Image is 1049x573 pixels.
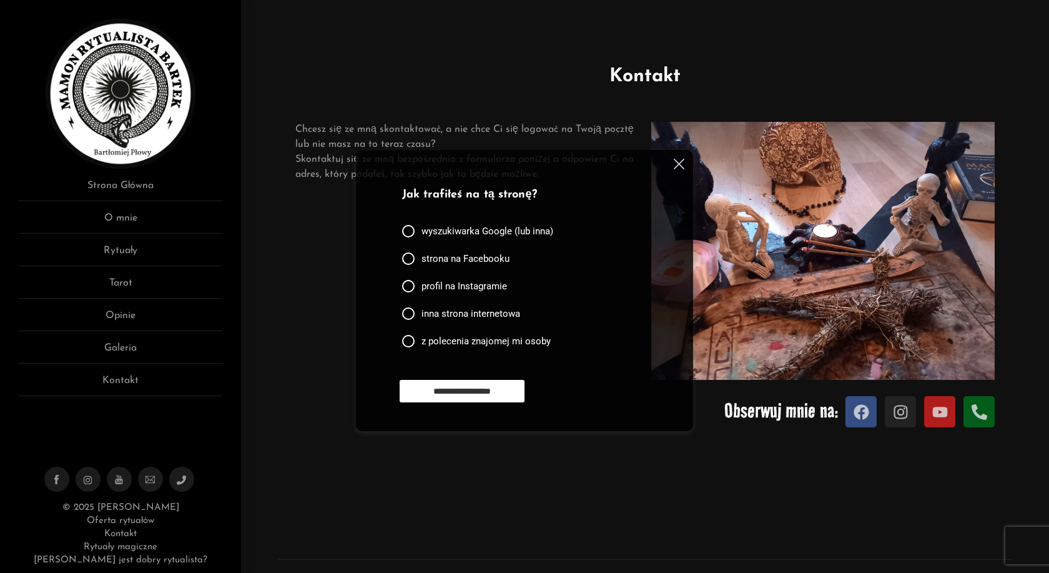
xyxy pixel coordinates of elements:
a: O mnie [19,211,222,234]
span: z polecenia znajomej mi osoby [421,335,551,347]
a: Opinie [19,308,222,331]
a: Rytuały magiczne [84,542,157,552]
img: cross.svg [674,159,684,169]
a: Galeria [19,341,222,364]
span: profil na Instagramie [421,280,507,292]
a: Kontakt [104,529,137,539]
a: Tarot [19,276,222,299]
span: inna strona internetowa [421,307,520,320]
a: Kontakt [19,373,222,396]
h2: Kontakt [260,62,1030,91]
p: Jak trafiłeś na tą stronę? [402,187,642,204]
a: Strona Główna [19,178,222,201]
p: Obserwuj mnie na: [651,392,839,429]
span: wyszukiwarka Google (lub inna) [421,225,553,237]
span: strona na Facebooku [421,252,510,265]
a: Rytuały [19,243,222,266]
p: Chcesz się ze mną skontaktować, a nie chce Ci się logować na Twoją pocztę lub nie masz na to tera... [295,122,639,182]
img: Rytualista Bartek [46,19,195,169]
a: Oferta rytuałów [87,516,154,526]
a: [PERSON_NAME] jest dobry rytualista? [34,556,207,565]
